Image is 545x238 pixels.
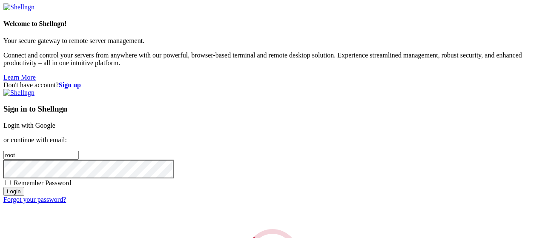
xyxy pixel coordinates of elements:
a: Login with Google [3,122,55,129]
img: Shellngn [3,3,34,11]
p: Your secure gateway to remote server management. [3,37,542,45]
a: Learn More [3,74,36,81]
p: Connect and control your servers from anywhere with our powerful, browser-based terminal and remo... [3,52,542,67]
a: Forgot your password? [3,196,66,203]
input: Login [3,187,24,196]
h3: Sign in to Shellngn [3,104,542,114]
input: Remember Password [5,180,11,185]
span: Remember Password [14,179,72,186]
p: or continue with email: [3,136,542,144]
div: Don't have account? [3,81,542,89]
input: Email address [3,151,79,160]
h4: Welcome to Shellngn! [3,20,542,28]
img: Shellngn [3,89,34,97]
a: Sign up [59,81,81,89]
